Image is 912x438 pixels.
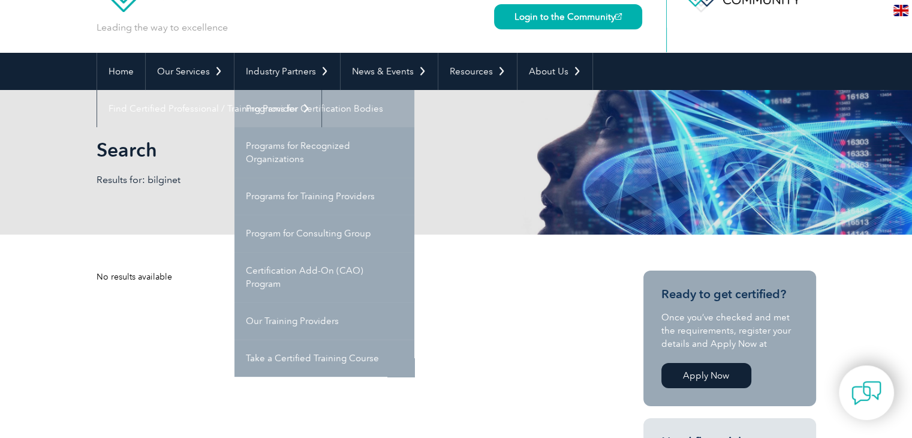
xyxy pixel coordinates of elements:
a: Apply Now [661,363,751,388]
a: Industry Partners [234,53,340,90]
a: Login to the Community [494,4,642,29]
p: Results for: bilginet [97,173,456,187]
a: Programs for Recognized Organizations [234,127,414,178]
p: Once you’ve checked and met the requirements, register your details and Apply Now at [661,311,798,350]
a: Our Training Providers [234,302,414,340]
h3: Ready to get certified? [661,287,798,302]
a: Resources [438,53,517,90]
img: en [893,5,908,16]
a: Our Services [146,53,234,90]
a: Programs for Certification Bodies [234,90,414,127]
a: Home [97,53,145,90]
a: Certification Add-On (CAO) Program [234,252,414,302]
a: About Us [517,53,592,90]
a: Take a Certified Training Course [234,340,414,377]
p: Leading the way to excellence [97,21,228,34]
img: open_square.png [615,13,622,20]
a: Programs for Training Providers [234,178,414,215]
a: Find Certified Professional / Training Provider [97,90,321,127]
img: contact-chat.png [851,378,881,408]
a: Program for Consulting Group [234,215,414,252]
h1: Search [97,138,557,161]
a: News & Events [341,53,438,90]
div: No results available [97,271,600,283]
